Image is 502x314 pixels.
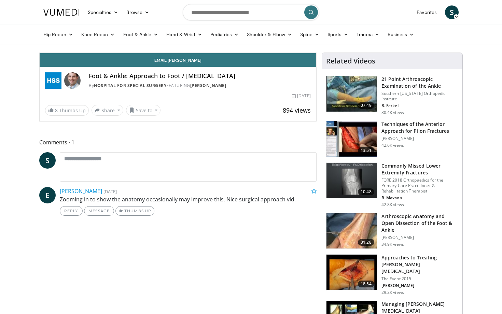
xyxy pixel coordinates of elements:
a: 07:49 21 Point Arthroscopic Examination of the Ankle Southern [US_STATE] Orthopedic Institute R. ... [326,76,458,115]
span: 31:28 [358,239,374,246]
img: Hospital for Special Surgery [45,72,61,89]
a: Pediatrics [206,28,243,41]
a: Spine [296,28,323,41]
a: Thumbs Up [115,206,154,216]
a: Hand & Wrist [162,28,206,41]
span: 13:51 [358,147,374,154]
button: Share [92,105,123,116]
button: Save to [126,105,161,116]
a: Reply [60,206,83,216]
p: 34.9K views [381,242,404,247]
img: d2937c76-94b7-4d20-9de4-1c4e4a17f51d.150x105_q85_crop-smart_upscale.jpg [326,76,377,112]
a: Email [PERSON_NAME] [40,53,316,67]
p: 42.8K views [381,202,404,208]
span: 894 views [283,106,311,114]
img: Avatar [64,72,81,89]
div: [DATE] [292,93,310,99]
img: 4aa379b6-386c-4fb5-93ee-de5617843a87.150x105_q85_crop-smart_upscale.jpg [326,163,377,198]
h3: 21 Point Arthroscopic Examination of the Ankle [381,76,458,89]
a: 13:51 Techniques of the Anterior Approach for Pilon Fractures [PERSON_NAME] 42.6K views [326,121,458,157]
p: [PERSON_NAME] [381,235,458,240]
p: FORE 2018 Orthopaedics for the Primary Care Practitioner & Rehabilitation Therapist [381,177,458,194]
img: VuMedi Logo [43,9,80,16]
a: S [445,5,459,19]
p: The Event 2015 [381,276,458,282]
span: 18:54 [358,281,374,287]
a: [PERSON_NAME] [190,83,226,88]
p: [PERSON_NAME] [381,283,458,288]
a: Specialties [84,5,122,19]
a: Hospital for Special Surgery [94,83,166,88]
a: 8 Thumbs Up [45,105,89,116]
a: Hip Recon [39,28,77,41]
a: Shoulder & Elbow [243,28,296,41]
span: 8 [55,107,58,114]
h4: Foot & Ankle: Approach to Foot / [MEDICAL_DATA] [89,72,311,80]
h3: Commonly Missed Lower Extremity Fractures [381,162,458,176]
small: [DATE] [103,188,117,195]
a: Business [384,28,418,41]
p: 42.6K views [381,143,404,148]
a: Trauma [352,28,384,41]
a: Knee Recon [77,28,119,41]
img: b2dda1fe-5346-4c93-a1b2-7c13bfae244a.150x105_q85_crop-smart_upscale.jpg [326,255,377,290]
a: 31:28 Arthroscopic Anatomy and Open Dissection of the Foot & Ankle [PERSON_NAME] 34.9K views [326,213,458,249]
a: Message [84,206,114,216]
p: Southern [US_STATE] Orthopedic Institute [381,91,458,102]
a: Favorites [413,5,441,19]
h3: Techniques of the Anterior Approach for Pilon Fractures [381,121,458,134]
h4: Related Videos [326,57,375,65]
div: By FEATURING [89,83,311,89]
img: widescreen_open_anatomy_100000664_3.jpg.150x105_q85_crop-smart_upscale.jpg [326,213,377,249]
p: Zooming in to show the anatomy occasionally may improve this. Nice surgical approach vid. [60,195,317,203]
p: R. Ferkel [381,103,458,109]
img: e0f65072-4b0e-47c8-b151-d5e709845aef.150x105_q85_crop-smart_upscale.jpg [326,121,377,157]
input: Search topics, interventions [183,4,319,20]
a: S [39,152,56,169]
a: Sports [323,28,353,41]
a: Browse [122,5,154,19]
a: Foot & Ankle [119,28,163,41]
a: E [39,187,56,203]
a: 10:48 Commonly Missed Lower Extremity Fractures FORE 2018 Orthopaedics for the Primary Care Pract... [326,162,458,208]
span: 07:49 [358,102,374,109]
p: B. Maxson [381,195,458,201]
a: [PERSON_NAME] [60,187,102,195]
p: 80.4K views [381,110,404,115]
a: 18:54 Approaches to Treating [PERSON_NAME] [MEDICAL_DATA] The Event 2015 [PERSON_NAME] 29.2K views [326,254,458,295]
span: 10:48 [358,188,374,195]
h3: Approaches to Treating [PERSON_NAME] [MEDICAL_DATA] [381,254,458,275]
p: 29.2K views [381,290,404,295]
span: Comments 1 [39,138,317,147]
h3: Arthroscopic Anatomy and Open Dissection of the Foot & Ankle [381,213,458,233]
p: [PERSON_NAME] [381,136,458,141]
